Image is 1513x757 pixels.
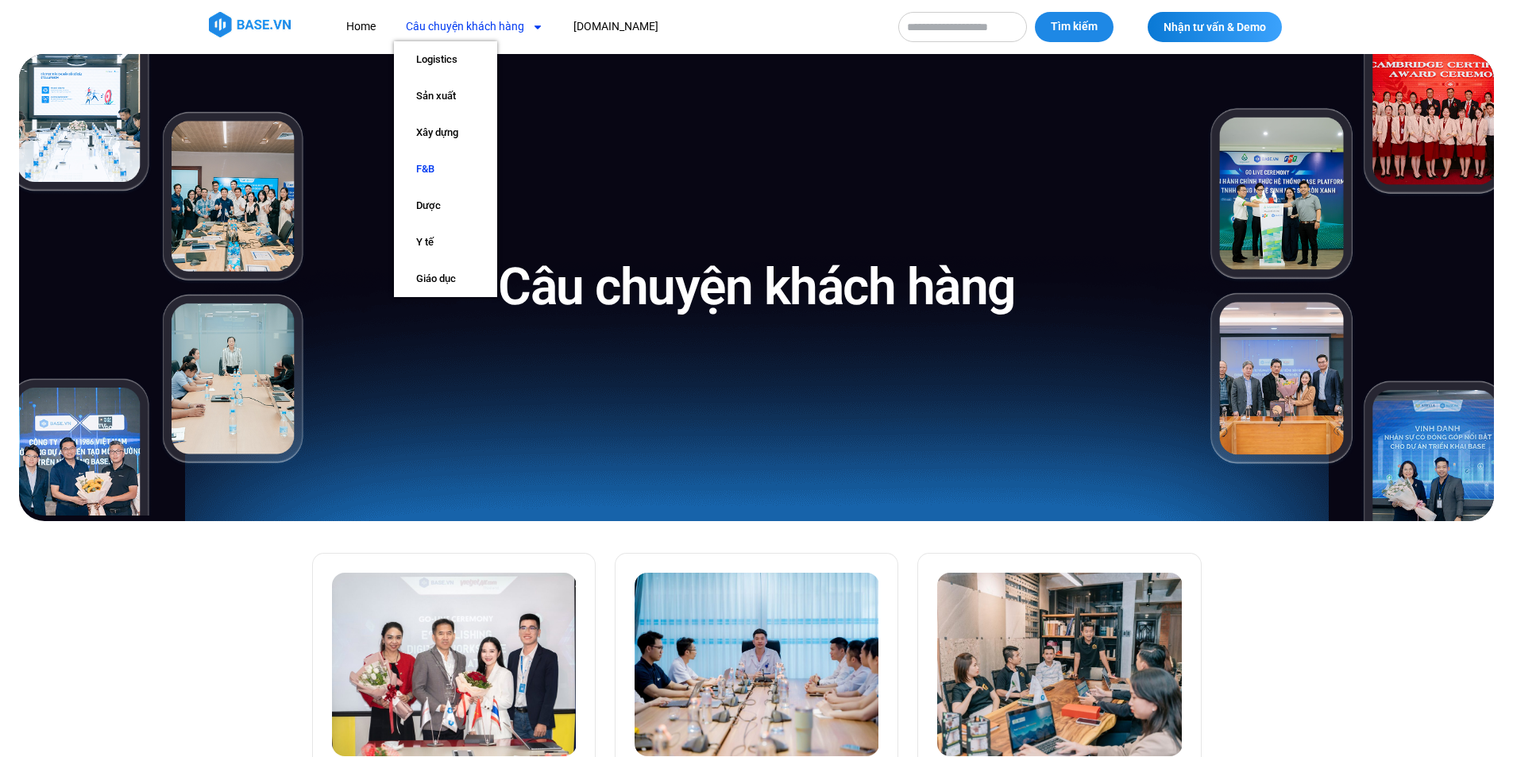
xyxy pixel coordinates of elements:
[394,114,497,151] a: Xây dựng
[394,224,497,261] a: Y tế
[1051,19,1098,35] span: Tìm kiếm
[394,41,497,78] a: Logistics
[394,12,555,41] a: Câu chuyện khách hàng
[334,12,388,41] a: Home
[394,261,497,297] a: Giáo dục
[562,12,670,41] a: [DOMAIN_NAME]
[394,187,497,224] a: Dược
[394,41,497,297] ul: Câu chuyện khách hàng
[394,78,497,114] a: Sản xuất
[1164,21,1266,33] span: Nhận tư vấn & Demo
[1035,12,1114,42] button: Tìm kiếm
[394,151,497,187] a: F&B
[498,254,1015,320] h1: Câu chuyện khách hàng
[334,12,882,41] nav: Menu
[1148,12,1282,42] a: Nhận tư vấn & Demo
